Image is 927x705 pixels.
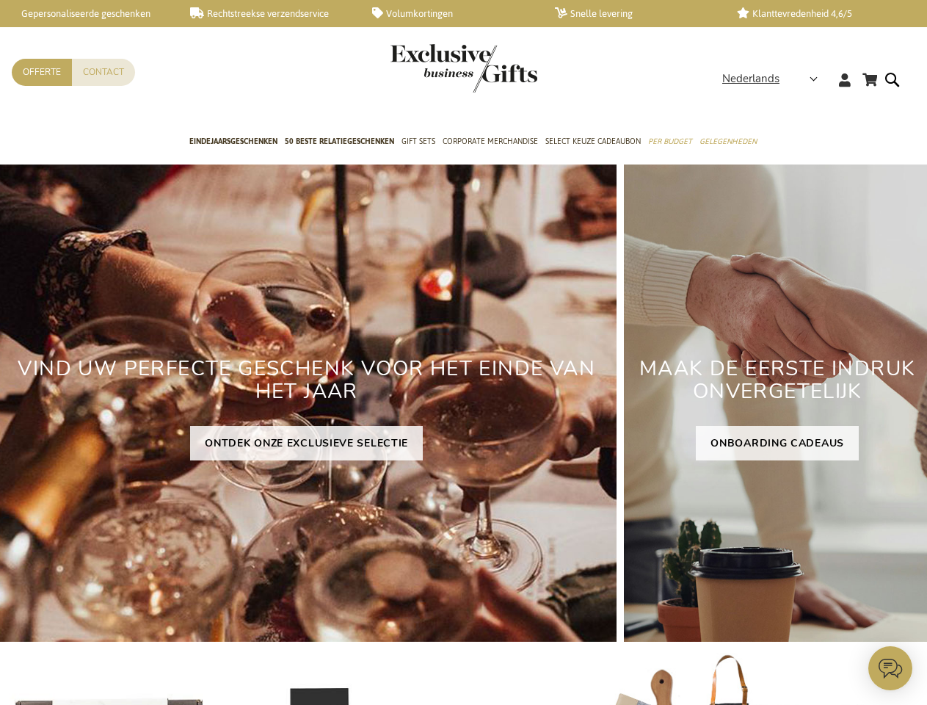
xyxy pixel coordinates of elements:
[545,134,641,149] span: Select Keuze Cadeaubon
[648,134,692,149] span: Per Budget
[722,70,779,87] span: Nederlands
[72,59,135,86] a: Contact
[12,59,72,86] a: Offerte
[372,7,531,20] a: Volumkortingen
[190,7,349,20] a: Rechtstreekse verzendservice
[555,7,714,20] a: Snelle levering
[868,646,912,690] iframe: belco-activator-frame
[190,426,423,460] a: ONTDEK ONZE EXCLUSIEVE SELECTIE
[737,7,896,20] a: Klanttevredenheid 4,6/5
[7,7,167,20] a: Gepersonaliseerde geschenken
[390,44,537,93] img: Exclusive Business gifts logo
[285,134,394,149] span: 50 beste relatiegeschenken
[443,134,538,149] span: Corporate Merchandise
[189,134,277,149] span: Eindejaarsgeschenken
[390,44,464,93] a: store logo
[722,70,827,87] div: Nederlands
[696,426,859,460] a: ONBOARDING CADEAUS
[699,134,757,149] span: Gelegenheden
[401,134,435,149] span: Gift Sets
